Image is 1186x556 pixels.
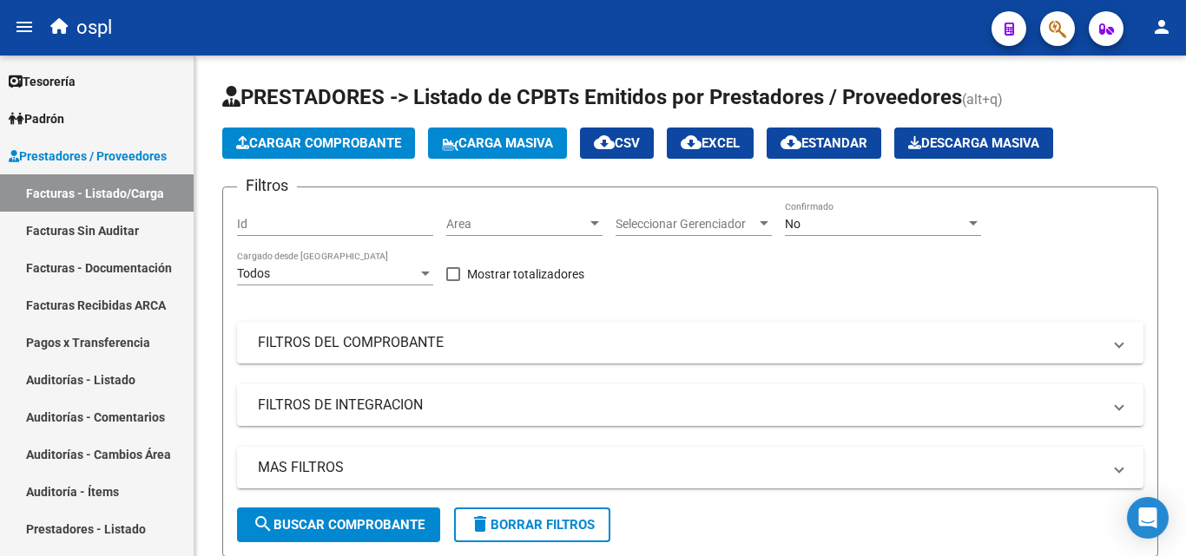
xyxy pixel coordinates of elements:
mat-expansion-panel-header: FILTROS DE INTEGRACION [237,384,1143,426]
span: ospl [76,9,112,47]
app-download-masive: Descarga masiva de comprobantes (adjuntos) [894,128,1053,159]
mat-panel-title: FILTROS DEL COMPROBANTE [258,333,1102,352]
h3: Filtros [237,173,297,198]
span: Padrón [9,109,64,128]
mat-expansion-panel-header: FILTROS DEL COMPROBANTE [237,322,1143,363]
button: Borrar Filtros [454,507,610,542]
span: (alt+q) [962,91,1003,108]
button: Cargar Comprobante [222,128,415,159]
span: Borrar Filtros [470,517,595,533]
span: Tesorería [9,72,76,91]
span: Cargar Comprobante [236,135,401,151]
mat-panel-title: FILTROS DE INTEGRACION [258,396,1102,415]
span: Mostrar totalizadores [467,264,584,285]
button: Descarga Masiva [894,128,1053,159]
span: Estandar [781,135,867,151]
span: Todos [237,266,270,280]
span: Seleccionar Gerenciador [616,217,756,232]
button: Carga Masiva [428,128,567,159]
button: Estandar [767,128,881,159]
div: Open Intercom Messenger [1127,497,1169,539]
mat-icon: cloud_download [781,132,801,153]
mat-icon: cloud_download [594,132,615,153]
mat-icon: menu [14,16,35,37]
span: PRESTADORES -> Listado de CPBTs Emitidos por Prestadores / Proveedores [222,85,962,109]
span: No [785,217,801,231]
mat-icon: delete [470,513,491,534]
span: Descarga Masiva [908,135,1039,151]
mat-panel-title: MAS FILTROS [258,458,1102,477]
button: EXCEL [667,128,754,159]
span: EXCEL [681,135,740,151]
span: CSV [594,135,640,151]
span: Prestadores / Proveedores [9,147,167,166]
span: Area [446,217,587,232]
button: CSV [580,128,654,159]
span: Carga Masiva [442,135,553,151]
span: Buscar Comprobante [253,517,425,533]
mat-icon: search [253,513,273,534]
mat-icon: person [1151,16,1172,37]
mat-icon: cloud_download [681,132,702,153]
mat-expansion-panel-header: MAS FILTROS [237,447,1143,488]
button: Buscar Comprobante [237,507,440,542]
